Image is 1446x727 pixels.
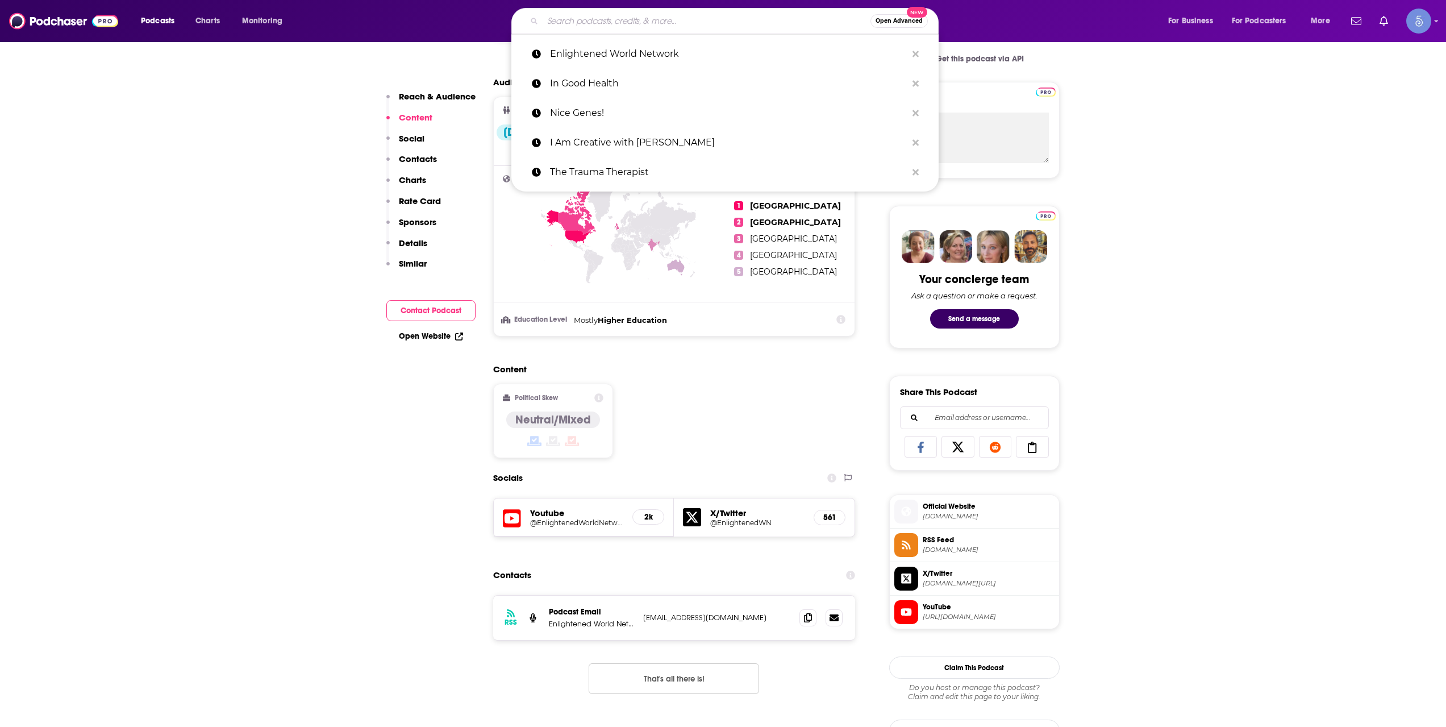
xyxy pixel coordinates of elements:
p: Sponsors [399,217,436,227]
p: Charts [399,175,426,185]
input: Email address or username... [910,407,1039,429]
p: [EMAIL_ADDRESS][DOMAIN_NAME] [643,613,791,622]
p: Rate Card [399,196,441,206]
button: Charts [386,175,426,196]
img: Jules Profile [977,230,1010,263]
img: Podchaser Pro [1036,88,1056,97]
p: Contacts [399,153,437,164]
img: Podchaser - Follow, Share and Rate Podcasts [9,10,118,32]
h2: Audience Demographics [493,77,597,88]
span: For Business [1168,13,1213,29]
button: open menu [1303,12,1344,30]
span: Logged in as Spiral5-G1 [1406,9,1431,34]
h5: @EnlightenedWN [710,518,805,527]
a: Pro website [1036,210,1056,221]
span: 3 [734,234,743,243]
div: Ask a question or make a request. [911,291,1037,300]
p: I Am Creative with Hollis Citron [550,128,907,157]
button: Sponsors [386,217,436,238]
button: Nothing here. [589,663,759,694]
p: In Good Health [550,69,907,98]
button: Rate Card [386,196,441,217]
span: X/Twitter [923,568,1055,579]
button: open menu [1224,12,1303,30]
button: Open AdvancedNew [870,14,928,28]
a: Open Website [399,331,463,341]
span: Official Website [923,501,1055,512]
button: Details [386,238,427,259]
span: RSS Feed [923,535,1055,545]
span: [GEOGRAPHIC_DATA] [750,234,837,244]
p: Podcast Email [549,607,634,617]
img: Barbara Profile [939,230,972,263]
p: Enlightened World Network [549,619,634,629]
img: Sydney Profile [902,230,935,263]
input: Search podcasts, credits, & more... [543,12,870,30]
p: Enlightened World Network [550,39,907,69]
a: Share on X/Twitter [941,436,974,458]
button: Reach & Audience [386,91,476,112]
span: More [1311,13,1330,29]
span: For Podcasters [1232,13,1286,29]
div: Search followers [900,406,1049,429]
h2: Contacts [493,564,531,586]
a: In Good Health [511,69,939,98]
span: 1 [734,201,743,210]
h2: Political Skew [515,394,558,402]
span: 4 [734,251,743,260]
span: [GEOGRAPHIC_DATA] [750,217,841,227]
p: Similar [399,258,427,269]
h3: RSS [505,618,517,627]
span: Get this podcast via API [936,54,1024,64]
h5: 2k [642,512,655,522]
a: Official Website[DOMAIN_NAME] [894,500,1055,524]
button: open menu [133,12,189,30]
img: User Profile [1406,9,1431,34]
span: Mostly [574,315,598,325]
span: [GEOGRAPHIC_DATA] [750,201,841,211]
span: 2 [734,218,743,227]
a: I Am Creative with [PERSON_NAME] [511,128,939,157]
a: Charts [188,12,227,30]
button: Send a message [930,309,1019,329]
span: twitter.com/EnlightenedWN [923,579,1055,588]
div: [DEMOGRAPHIC_DATA] [497,124,629,140]
button: Social [386,133,424,154]
p: Nice Genes! [550,98,907,128]
span: anchor.fm [923,546,1055,554]
button: open menu [234,12,297,30]
a: Get this podcast via API [915,45,1034,73]
h5: X/Twitter [710,508,805,518]
a: Nice Genes! [511,98,939,128]
a: Copy Link [1016,436,1049,458]
h3: Share This Podcast [900,387,977,397]
h4: Neutral/Mixed [515,413,591,427]
div: Search podcasts, credits, & more... [522,8,949,34]
h2: Socials [493,467,523,489]
span: [GEOGRAPHIC_DATA] [750,267,837,277]
a: X/Twitter[DOMAIN_NAME][URL] [894,567,1055,591]
span: podcasters.spotify.com [923,512,1055,521]
a: Pro website [1036,86,1056,97]
span: Monitoring [242,13,282,29]
a: Show notifications dropdown [1375,11,1393,31]
span: Do you host or manage this podcast? [889,683,1060,692]
button: Contact Podcast [386,300,476,321]
h5: 561 [823,513,836,522]
h5: Youtube [530,508,624,518]
button: Show profile menu [1406,9,1431,34]
a: Share on Reddit [979,436,1012,458]
div: Claim and edit this page to your liking. [889,683,1060,701]
a: RSS Feed[DOMAIN_NAME] [894,533,1055,557]
button: open menu [1160,12,1227,30]
button: Contacts [386,153,437,175]
p: Content [399,112,432,123]
a: Share on Facebook [905,436,937,458]
button: Content [386,112,432,133]
span: Open Advanced [876,18,923,24]
a: YouTube[URL][DOMAIN_NAME] [894,600,1055,624]
a: @EnlightenedWorldNetwork [530,518,624,527]
span: Podcasts [141,13,174,29]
